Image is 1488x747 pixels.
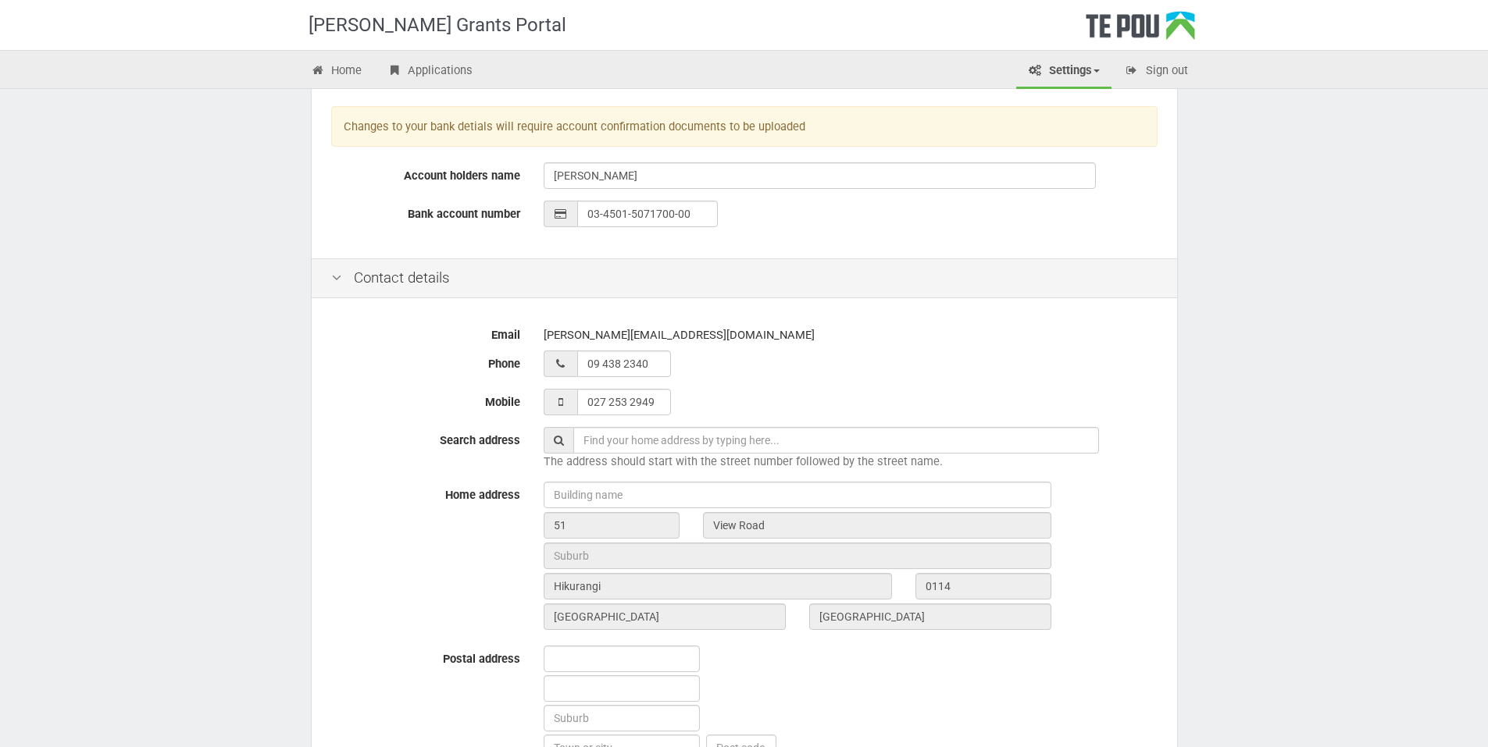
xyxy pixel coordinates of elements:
label: Email [319,322,532,343]
span: Mobile [485,395,520,409]
span: The address should start with the street number followed by the street name. [544,454,943,468]
input: Suburb [544,542,1051,569]
a: Home [299,55,374,89]
div: Contact details [312,258,1177,298]
input: Post code [915,573,1051,599]
span: Account holders name [404,169,520,183]
input: Find your home address by typing here... [573,427,1099,454]
label: Home address [319,482,532,503]
div: Changes to your bank detials will require account confirmation documents to be uploaded [331,106,1158,148]
input: Street number [544,512,680,539]
a: Settings [1016,55,1112,89]
input: State [544,603,786,630]
input: Street [703,512,1051,539]
a: Sign out [1113,55,1200,89]
div: [PERSON_NAME][EMAIL_ADDRESS][DOMAIN_NAME] [544,322,1158,349]
label: Search address [319,427,532,449]
span: Postal address [443,652,520,666]
span: Bank account number [408,207,520,221]
span: Phone [488,357,520,371]
div: Te Pou Logo [1086,11,1195,50]
input: Building name [544,482,1051,508]
input: Country [809,603,1051,630]
a: Applications [375,55,484,89]
input: Suburb [544,705,700,731]
input: City [544,573,892,599]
